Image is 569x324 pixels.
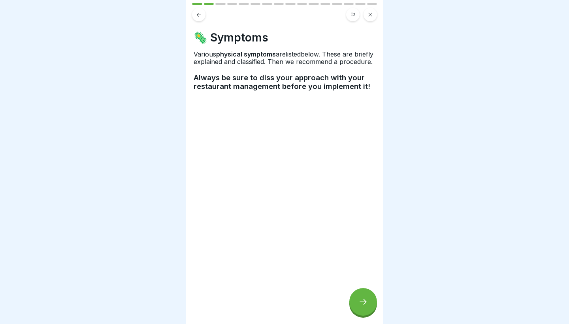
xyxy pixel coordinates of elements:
[194,31,375,44] h4: 🦠 Symptoms
[276,50,286,58] span: are
[286,50,301,58] span: listed
[194,73,372,91] strong: Always be sure to diss your approach with your restaurant management before you implement it!
[301,50,318,58] span: below
[194,50,216,58] span: Various
[216,50,276,58] strong: physical symptoms
[194,50,375,66] span: . These are briefly explained and classified. Then we recommend a procedure.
